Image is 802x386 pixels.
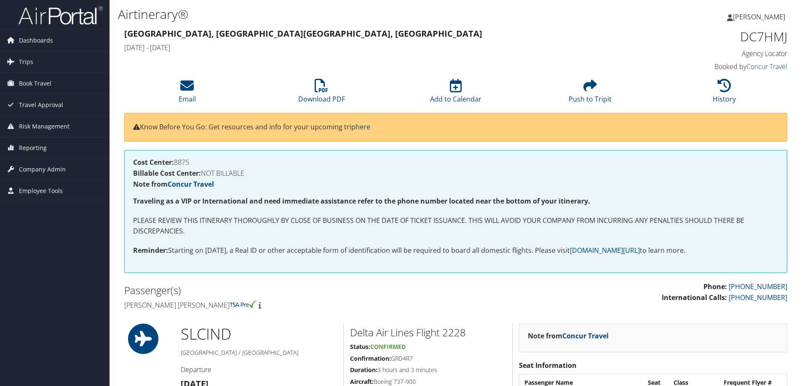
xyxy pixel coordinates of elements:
[19,159,66,180] span: Company Admin
[19,51,33,72] span: Trips
[133,246,168,255] strong: Reminder:
[133,196,590,206] strong: Traveling as a VIP or International and need immediate assistance refer to the phone number locat...
[703,282,727,291] strong: Phone:
[133,169,201,178] strong: Billable Cost Center:
[356,122,370,131] a: here
[133,170,778,177] h4: NOT BILLABLE
[350,366,506,374] h5: 3 hours and 3 minutes
[631,62,787,71] h4: Booked by
[662,293,727,302] strong: International Calls:
[631,49,787,58] h4: Agency Locator
[528,331,609,340] strong: Note from
[133,159,778,166] h4: 8875
[350,343,370,351] strong: Status:
[124,300,449,310] h4: [PERSON_NAME] [PERSON_NAME]
[569,83,612,104] a: Push to Tripit
[19,116,70,137] span: Risk Management
[19,180,63,201] span: Employee Tools
[181,348,337,357] h5: [GEOGRAPHIC_DATA] / [GEOGRAPHIC_DATA]
[733,12,785,21] span: [PERSON_NAME]
[562,331,609,340] a: Concur Travel
[631,28,787,46] h1: DC7HMJ
[370,343,406,351] span: Confirmed
[350,354,506,363] h5: GRD4R7
[133,180,214,189] strong: Note from
[19,137,47,158] span: Reporting
[133,215,778,237] p: PLEASE REVIEW THIS ITINERARY THOROUGHLY BY CLOSE OF BUSINESS ON THE DATE OF TICKET ISSUANCE. THIS...
[519,361,577,370] strong: Seat Information
[713,83,736,104] a: History
[118,5,568,23] h1: Airtinerary®
[181,324,337,345] h1: SLC IND
[124,28,482,39] strong: [GEOGRAPHIC_DATA], [GEOGRAPHIC_DATA] [GEOGRAPHIC_DATA], [GEOGRAPHIC_DATA]
[729,282,787,291] a: [PHONE_NUMBER]
[350,325,506,340] h2: Delta Air Lines Flight 2228
[133,158,174,167] strong: Cost Center:
[350,378,374,386] strong: Aircraft:
[350,378,506,386] h5: Boeing 737-900
[729,293,787,302] a: [PHONE_NUMBER]
[430,83,481,104] a: Add to Calendar
[179,83,196,104] a: Email
[133,245,778,256] p: Starting on [DATE], a Real ID or other acceptable form of identification will be required to boar...
[181,365,337,374] h4: Departure
[168,180,214,189] a: Concur Travel
[298,83,345,104] a: Download PDF
[124,283,449,298] h2: Passenger(s)
[230,300,257,308] img: tsa-precheck.png
[727,4,794,29] a: [PERSON_NAME]
[19,73,51,94] span: Book Travel
[570,246,640,255] a: [DOMAIN_NAME][URL]
[124,43,618,52] h4: [DATE] - [DATE]
[350,366,377,374] strong: Duration:
[19,94,63,115] span: Travel Approval
[19,5,103,25] img: airportal-logo.png
[746,62,787,71] a: Concur Travel
[350,354,391,362] strong: Confirmation:
[19,30,53,51] span: Dashboards
[133,122,778,133] p: Know Before You Go: Get resources and info for your upcoming trip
